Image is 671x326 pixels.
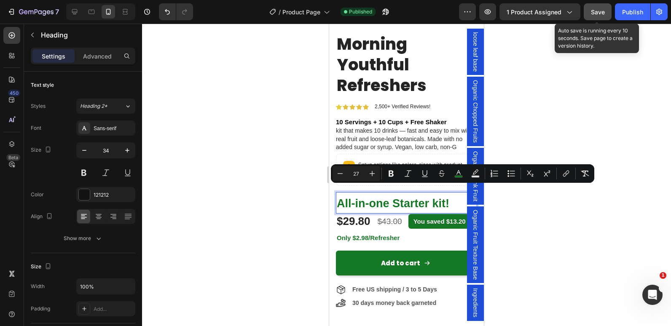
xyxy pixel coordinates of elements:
div: Show more [64,234,103,243]
iframe: Intercom live chat [642,285,663,305]
span: / [279,8,281,16]
button: 7 [3,3,63,20]
div: Text style [31,81,54,89]
div: Color [31,191,44,198]
p: 7 [55,7,59,17]
div: Sans-serif [94,125,133,132]
span: Product Page [282,8,320,16]
span: Save [591,8,605,16]
div: Beta [6,154,20,161]
p: Advanced [83,52,112,61]
span: 1 product assigned [507,8,561,16]
div: Undo/Redo [159,3,193,20]
button: Save [584,3,612,20]
div: Editor contextual toolbar [331,164,594,183]
button: 1 product assigned [499,3,580,20]
div: 121212 [94,191,133,199]
div: Size [31,144,53,156]
button: Show more [31,231,135,246]
div: Font [31,124,41,132]
div: Width [31,283,45,290]
div: Styles [31,102,46,110]
div: Padding [31,305,50,313]
input: Auto [77,279,135,294]
iframe: Design area [329,24,484,326]
div: 450 [8,90,20,96]
div: Publish [622,8,643,16]
p: Settings [42,52,65,61]
span: 1 [660,272,666,279]
span: Heading 2* [80,102,107,110]
div: Align [31,211,54,222]
div: Size [31,261,53,273]
button: Publish [615,3,650,20]
div: Add... [94,305,133,313]
p: Heading [41,30,132,40]
span: Published [349,8,372,16]
button: Heading 2* [76,99,135,114]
